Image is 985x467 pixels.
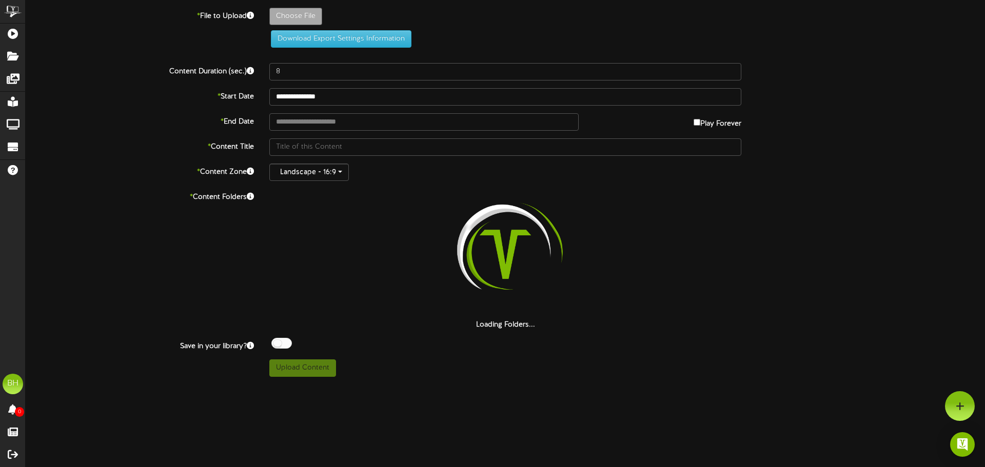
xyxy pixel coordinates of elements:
div: Open Intercom Messenger [950,432,975,457]
label: Content Zone [18,164,262,177]
a: Download Export Settings Information [266,35,411,43]
label: File to Upload [18,8,262,22]
button: Download Export Settings Information [271,30,411,48]
label: Play Forever [694,113,741,129]
label: Start Date [18,88,262,102]
label: End Date [18,113,262,127]
label: Save in your library? [18,338,262,352]
input: Title of this Content [269,138,741,156]
label: Content Title [18,138,262,152]
div: BH [3,374,23,394]
input: Play Forever [694,119,700,126]
span: 0 [15,407,24,417]
img: loading-spinner-2.png [440,189,571,320]
button: Landscape - 16:9 [269,164,349,181]
button: Upload Content [269,359,336,377]
strong: Loading Folders... [476,321,535,329]
label: Content Folders [18,189,262,202]
label: Content Duration (sec.) [18,63,262,77]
